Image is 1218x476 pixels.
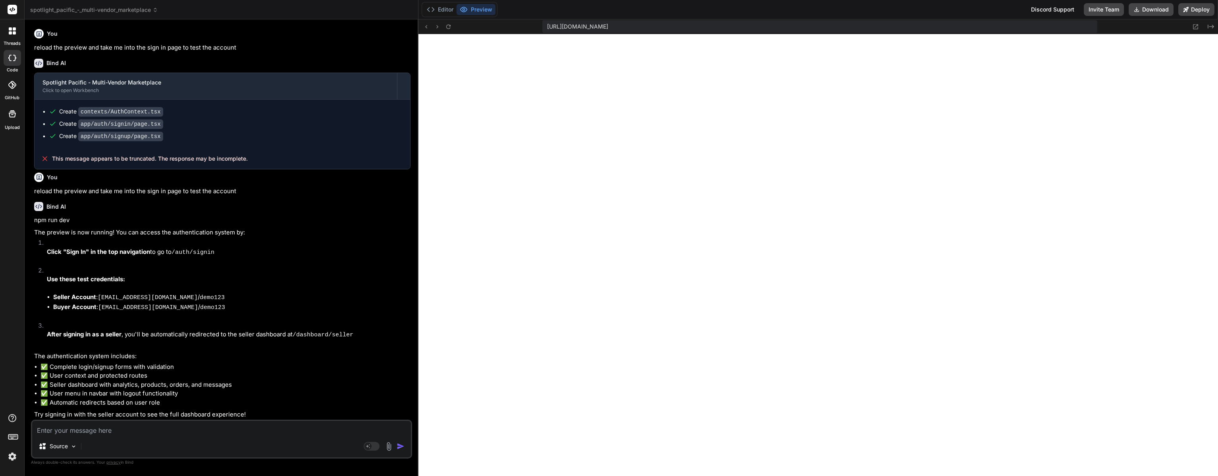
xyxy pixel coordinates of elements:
[70,443,77,450] img: Pick Models
[53,293,410,303] li: : /
[40,398,410,407] li: ✅ Automatic redirects based on user role
[31,459,412,466] p: Always double-check its answers. Your in Bind
[42,79,389,86] div: Spotlight Pacific - Multi-Vendor Marketplace
[293,332,353,338] code: /dashboard/seller
[59,120,163,128] div: Create
[40,363,410,372] li: ✅ Complete login/signup forms with validation
[4,40,21,47] label: threads
[34,228,410,237] p: The preview is now running! You can access the authentication system by:
[47,330,410,340] p: , you'll be automatically redirected to the seller dashboard at
[106,460,121,464] span: privacy
[42,87,389,94] div: Click to open Workbench
[397,442,405,450] img: icon
[46,59,66,67] h6: Bind AI
[98,294,198,301] code: [EMAIL_ADDRESS][DOMAIN_NAME]
[40,371,410,380] li: ✅ User context and protected routes
[53,303,96,311] strong: Buyer Account
[5,124,20,131] label: Upload
[47,248,410,257] p: to go to
[98,304,198,311] code: [EMAIL_ADDRESS][DOMAIN_NAME]
[30,6,158,14] span: spotlight_pacific_-_multi-vendor_marketplace
[200,304,225,311] code: demo123
[418,34,1218,476] iframe: Preview
[34,410,410,419] p: Try signing in with the seller account to see the full dashboard experience!
[457,4,495,15] button: Preview
[53,303,410,313] li: : /
[35,73,397,99] button: Spotlight Pacific - Multi-Vendor MarketplaceClick to open Workbench
[1129,3,1174,16] button: Download
[47,330,121,338] strong: After signing in as a seller
[384,442,393,451] img: attachment
[52,155,248,163] span: This message appears to be truncated. The response may be incomplete.
[34,187,410,196] p: reload the preview and take me into the sign in page to test the account
[50,442,68,450] p: Source
[53,293,96,301] strong: Seller Account
[46,203,66,211] h6: Bind AI
[1178,3,1214,16] button: Deploy
[47,30,58,38] h6: You
[47,275,125,283] strong: Use these test credentials:
[78,119,163,129] code: app/auth/signin/page.tsx
[78,107,163,117] code: contexts/AuthContext.tsx
[59,107,163,116] div: Create
[40,380,410,390] li: ✅ Seller dashboard with analytics, products, orders, and messages
[47,173,58,181] h6: You
[40,389,410,398] li: ✅ User menu in navbar with logout functionality
[1084,3,1124,16] button: Invite Team
[200,294,225,301] code: demo123
[34,43,410,52] p: reload the preview and take me into the sign in page to test the account
[1026,3,1079,16] div: Discord Support
[6,450,19,463] img: settings
[424,4,457,15] button: Editor
[47,248,150,255] strong: Click "Sign In" in the top navigation
[34,352,410,361] p: The authentication system includes:
[172,249,214,256] code: /auth/signin
[7,67,18,73] label: code
[34,216,69,224] bindaction: npm run dev
[5,94,19,101] label: GitHub
[547,23,608,31] span: [URL][DOMAIN_NAME]
[59,132,163,140] div: Create
[78,132,163,141] code: app/auth/signup/page.tsx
